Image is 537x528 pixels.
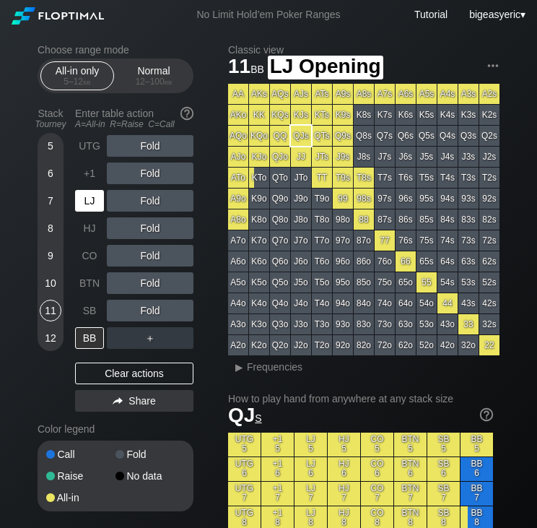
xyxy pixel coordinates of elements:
div: 76o [375,251,395,272]
div: HJ 6 [328,457,360,481]
div: SB 5 [427,433,460,456]
h2: Choose range mode [38,44,193,56]
div: 63o [396,314,416,334]
div: UTG [75,135,104,157]
div: Stack [32,102,69,135]
div: Q7s [375,126,395,146]
div: SB 6 [427,457,460,481]
div: 98s [354,189,374,209]
div: K9s [333,105,353,125]
div: 32o [458,335,479,355]
div: T9s [333,168,353,188]
div: K6o [249,251,269,272]
div: Q6o [270,251,290,272]
div: T2o [312,335,332,355]
div: 64o [396,293,416,313]
div: Q2o [270,335,290,355]
div: A4s [437,84,458,104]
div: A=All-in R=Raise C=Call [75,119,193,129]
div: T3s [458,168,479,188]
div: 96o [333,251,353,272]
div: 75o [375,272,395,293]
div: Q3o [270,314,290,334]
div: ▸ [230,358,248,376]
div: 42s [479,293,499,313]
div: K8s [354,105,374,125]
div: BTN 7 [394,482,427,506]
div: 64s [437,251,458,272]
div: Q5o [270,272,290,293]
div: J6s [396,147,416,167]
div: Clear actions [75,363,193,384]
div: JTs [312,147,332,167]
div: J5s [416,147,437,167]
div: 84o [354,293,374,313]
div: 87o [354,230,374,251]
div: 88 [354,209,374,230]
span: Frequencies [247,361,302,373]
div: JJ [291,147,311,167]
div: No data [115,471,185,481]
div: K5o [249,272,269,293]
div: Fold [107,135,193,157]
div: SB [75,300,104,321]
div: CO 6 [361,457,393,481]
span: 11 [226,56,266,79]
div: 74o [375,293,395,313]
div: LJ 6 [294,457,327,481]
div: BTN 6 [394,457,427,481]
div: T4s [437,168,458,188]
div: J6o [291,251,311,272]
div: 97o [333,230,353,251]
div: 42o [437,335,458,355]
div: Q8o [270,209,290,230]
div: 83s [458,209,479,230]
div: J4o [291,293,311,313]
div: T6s [396,168,416,188]
div: Color legend [38,417,193,441]
div: A2o [228,335,248,355]
div: CO [75,245,104,267]
div: A4o [228,293,248,313]
span: QJ [228,404,262,426]
div: 96s [396,189,416,209]
div: 77 [375,230,395,251]
div: T2s [479,168,499,188]
div: QJs [291,126,311,146]
div: 53o [416,314,437,334]
div: T6o [312,251,332,272]
img: ellipsis.fd386fe8.svg [485,58,501,74]
div: AJo [228,147,248,167]
div: A3s [458,84,479,104]
div: A2s [479,84,499,104]
div: A9o [228,189,248,209]
div: TT [312,168,332,188]
div: K4s [437,105,458,125]
div: LJ 7 [294,482,327,506]
img: help.32db89a4.svg [479,407,494,423]
div: K9o [249,189,269,209]
div: J9o [291,189,311,209]
div: 62s [479,251,499,272]
div: +1 6 [261,457,294,481]
div: Q3s [458,126,479,146]
div: T4o [312,293,332,313]
div: BB 6 [460,457,493,481]
div: J4s [437,147,458,167]
div: 98o [333,209,353,230]
div: 12 – 100 [123,77,184,87]
div: Tourney [32,119,69,129]
span: bb [83,77,91,87]
div: J7o [291,230,311,251]
div: 99 [333,189,353,209]
div: 11 [40,300,61,321]
div: KTo [249,168,269,188]
div: 53s [458,272,479,293]
div: K6s [396,105,416,125]
div: 7 [40,190,61,212]
div: BB 5 [460,433,493,456]
div: 52s [479,272,499,293]
div: 75s [416,230,437,251]
div: CO 7 [361,482,393,506]
div: KJs [291,105,311,125]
